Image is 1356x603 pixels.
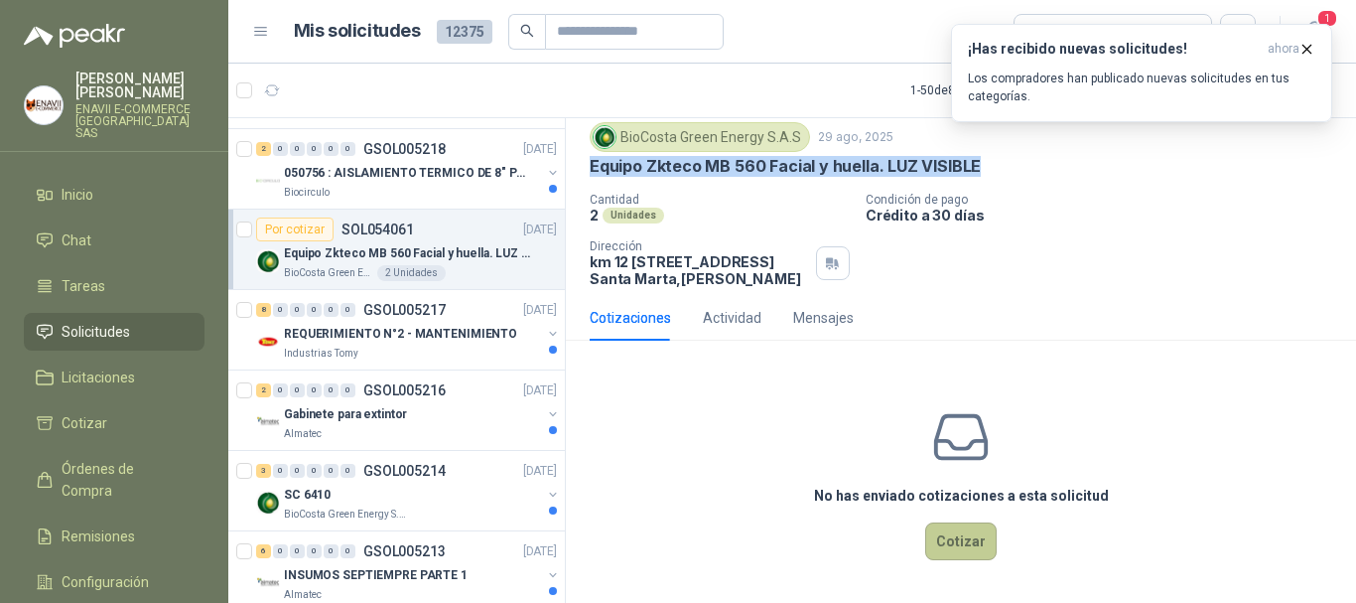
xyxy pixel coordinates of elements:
[520,24,534,38] span: search
[324,544,339,558] div: 0
[603,208,664,224] div: Unidades
[284,346,358,362] p: Industrias Tomy
[284,405,407,424] p: Gabinete para extintor
[256,544,271,558] div: 6
[814,485,1109,507] h3: No has enviado cotizaciones a esta solicitud
[437,20,492,44] span: 12375
[256,330,280,354] img: Company Logo
[24,359,204,396] a: Licitaciones
[24,450,204,510] a: Órdenes de Compra
[925,523,997,560] button: Cotizar
[324,383,339,397] div: 0
[340,383,355,397] div: 0
[62,367,135,388] span: Licitaciones
[590,207,599,224] p: 2
[273,544,288,558] div: 0
[290,303,305,317] div: 0
[594,126,615,148] img: Company Logo
[284,164,531,183] p: 050756 : AISLAMIENTO TERMICO DE 8" PARA TUBERIA
[324,303,339,317] div: 0
[256,298,561,362] a: 8 0 0 0 0 0 GSOL005217[DATE] Company LogoREQUERIMIENTO N°2 - MANTENIMIENTOIndustrias Tomy
[1296,14,1332,50] button: 1
[590,307,671,329] div: Cotizaciones
[62,321,130,343] span: Solicitudes
[25,86,63,124] img: Company Logo
[24,313,204,351] a: Solicitudes
[62,229,91,251] span: Chat
[951,24,1332,122] button: ¡Has recibido nuevas solicitudes!ahora Los compradores han publicado nuevas solicitudes en tus ca...
[62,275,105,297] span: Tareas
[256,571,280,595] img: Company Logo
[307,544,322,558] div: 0
[590,239,808,253] p: Dirección
[284,244,531,263] p: Equipo Zkteco MB 560 Facial y huella. LUZ VISIBLE
[256,137,561,201] a: 2 0 0 0 0 0 GSOL005218[DATE] Company Logo050756 : AISLAMIENTO TERMICO DE 8" PARA TUBERIABiocirculo
[62,526,135,547] span: Remisiones
[290,544,305,558] div: 0
[284,185,330,201] p: Biocirculo
[290,383,305,397] div: 0
[273,303,288,317] div: 0
[24,24,125,48] img: Logo peakr
[377,265,446,281] div: 2 Unidades
[590,122,810,152] div: BioCosta Green Energy S.A.S
[284,587,322,603] p: Almatec
[307,303,322,317] div: 0
[256,491,280,515] img: Company Logo
[363,142,446,156] p: GSOL005218
[1316,9,1338,28] span: 1
[340,303,355,317] div: 0
[307,142,322,156] div: 0
[256,539,561,603] a: 6 0 0 0 0 0 GSOL005213[DATE] Company LogoINSUMOS SEPTIEMPRE PARTE 1Almatec
[24,267,204,305] a: Tareas
[523,140,557,159] p: [DATE]
[256,383,271,397] div: 2
[256,410,280,434] img: Company Logo
[24,563,204,601] a: Configuración
[256,142,271,156] div: 2
[340,142,355,156] div: 0
[273,383,288,397] div: 0
[1026,21,1068,43] div: Todas
[284,486,331,505] p: SC 6410
[228,210,565,290] a: Por cotizarSOL054061[DATE] Company LogoEquipo Zkteco MB 560 Facial y huella. LUZ VISIBLEBioCosta ...
[284,566,468,585] p: INSUMOS SEPTIEMPRE PARTE 1
[62,184,93,206] span: Inicio
[324,142,339,156] div: 0
[910,75,1039,106] div: 1 - 50 de 8462
[75,72,204,99] p: [PERSON_NAME] [PERSON_NAME]
[62,412,107,434] span: Cotizar
[256,169,280,193] img: Company Logo
[273,464,288,478] div: 0
[24,518,204,555] a: Remisiones
[866,207,1348,224] p: Crédito a 30 días
[590,193,850,207] p: Cantidad
[341,223,414,236] p: SOL054061
[24,404,204,442] a: Cotizar
[523,301,557,320] p: [DATE]
[523,221,557,239] p: [DATE]
[363,383,446,397] p: GSOL005216
[324,464,339,478] div: 0
[968,41,1260,58] h3: ¡Has recibido nuevas solicitudes!
[284,325,517,344] p: REQUERIMIENTO N°2 - MANTENIMIENTO
[294,17,421,46] h1: Mis solicitudes
[273,142,288,156] div: 0
[363,544,446,558] p: GSOL005213
[590,156,981,177] p: Equipo Zkteco MB 560 Facial y huella. LUZ VISIBLE
[968,70,1315,105] p: Los compradores han publicado nuevas solicitudes en tus categorías.
[340,544,355,558] div: 0
[590,253,808,287] p: km 12 [STREET_ADDRESS] Santa Marta , [PERSON_NAME]
[256,378,561,442] a: 2 0 0 0 0 0 GSOL005216[DATE] Company LogoGabinete para extintorAlmatec
[256,459,561,523] a: 3 0 0 0 0 0 GSOL005214[DATE] Company LogoSC 6410BioCosta Green Energy S.A.S
[256,303,271,317] div: 8
[818,128,893,147] p: 29 ago, 2025
[284,426,322,442] p: Almatec
[256,218,334,241] div: Por cotizar
[256,464,271,478] div: 3
[290,142,305,156] div: 0
[24,176,204,214] a: Inicio
[307,383,322,397] div: 0
[24,222,204,259] a: Chat
[340,464,355,478] div: 0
